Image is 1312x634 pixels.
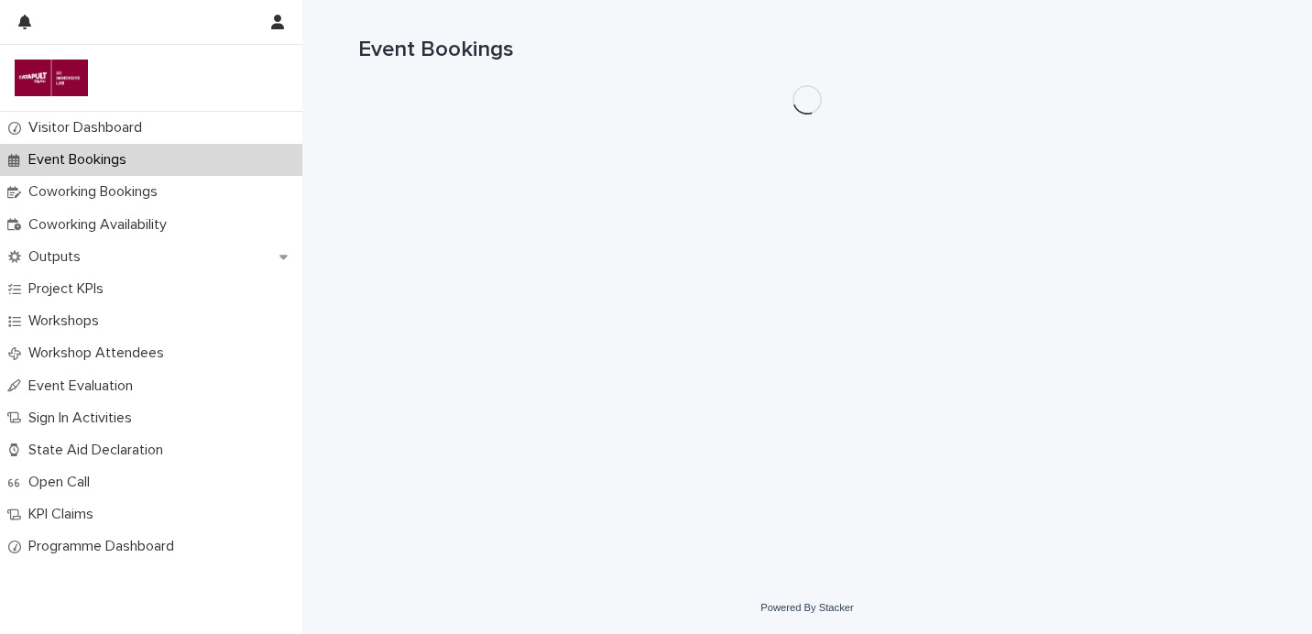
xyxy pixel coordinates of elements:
p: Event Evaluation [21,377,148,395]
a: Powered By Stacker [760,602,853,613]
p: State Aid Declaration [21,442,178,459]
p: Programme Dashboard [21,538,189,555]
p: Sign In Activities [21,410,147,427]
p: Coworking Bookings [21,183,172,201]
p: Workshop Attendees [21,344,179,362]
p: Event Bookings [21,151,141,169]
p: Coworking Availability [21,216,181,234]
img: i9DvXJckRTuEzCqe7wSy [15,60,88,96]
h1: Event Bookings [358,37,1256,63]
p: Outputs [21,248,95,266]
p: Visitor Dashboard [21,119,157,137]
p: Workshops [21,312,114,330]
p: Open Call [21,474,104,491]
p: Project KPIs [21,280,118,298]
p: KPI Claims [21,506,108,523]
